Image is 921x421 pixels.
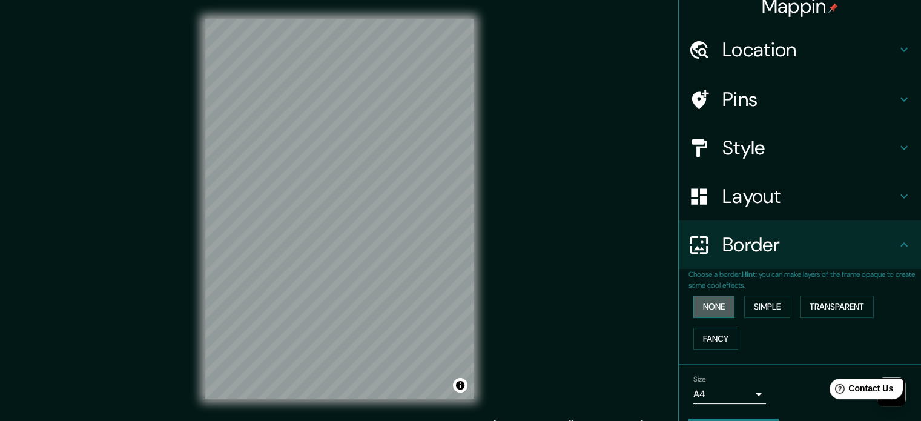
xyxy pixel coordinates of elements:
iframe: Help widget launcher [813,374,908,408]
h4: Pins [722,87,897,111]
h4: Style [722,136,897,160]
label: Size [693,374,706,385]
div: Layout [679,172,921,220]
img: pin-icon.png [828,3,838,13]
h4: Border [722,233,897,257]
button: None [693,296,734,318]
div: Location [679,25,921,74]
div: A4 [693,385,766,404]
p: Choose a border. : you can make layers of the frame opaque to create some cool effects. [688,269,921,291]
h4: Layout [722,184,897,208]
div: Style [679,124,921,172]
b: Hint [742,270,756,279]
div: Border [679,220,921,269]
button: Fancy [693,328,738,350]
button: Toggle attribution [453,378,467,393]
canvas: Map [205,19,474,399]
button: Transparent [800,296,874,318]
h4: Location [722,38,897,62]
button: Simple [744,296,790,318]
div: Pins [679,75,921,124]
